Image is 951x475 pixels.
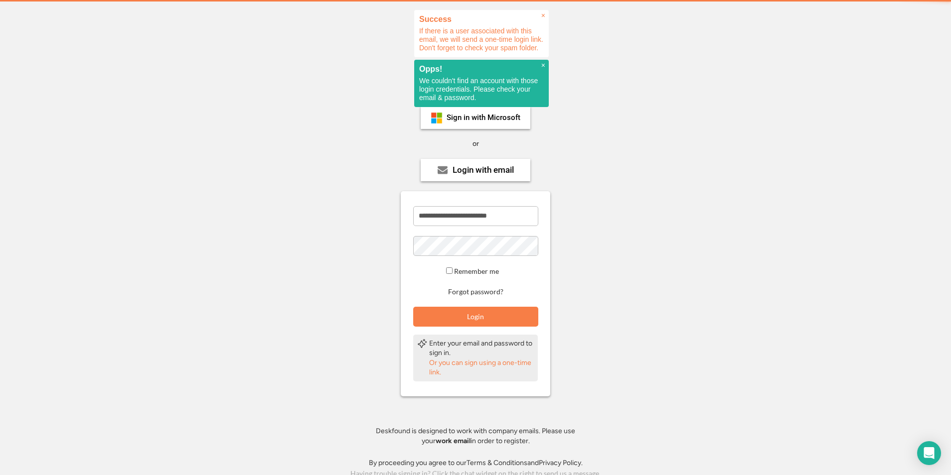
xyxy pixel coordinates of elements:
p: We couldn't find an account with those login credentials. Please check your email & password. [419,77,544,102]
div: Sign in with Microsoft [447,114,520,121]
button: Forgot password? [447,287,505,297]
h2: Success [419,15,544,23]
div: or [473,139,479,149]
span: × [541,61,545,70]
strong: work email [436,437,471,445]
label: Remember me [454,267,499,275]
div: If there is a user associated with this email, we will send a one-time login link. Don't forget t... [414,10,549,57]
h2: Opps! [419,65,544,73]
div: Deskfound is designed to work with company emails. Please use your in order to register. [363,426,588,446]
button: Login [413,307,538,327]
h2: Opps! [414,110,416,118]
img: ms-symbollockup_mssymbol_19.png [431,112,443,124]
div: Open Intercom Messenger [917,441,941,465]
div: By proceeding you agree to our and [369,458,583,468]
a: Terms & Conditions [467,459,527,467]
div: Login with email [453,166,514,174]
a: Privacy Policy. [539,459,583,467]
div: Enter your email and password to sign in. [429,339,534,358]
span: × [541,11,545,20]
div: Or you can sign using a one-time link. [429,358,534,377]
